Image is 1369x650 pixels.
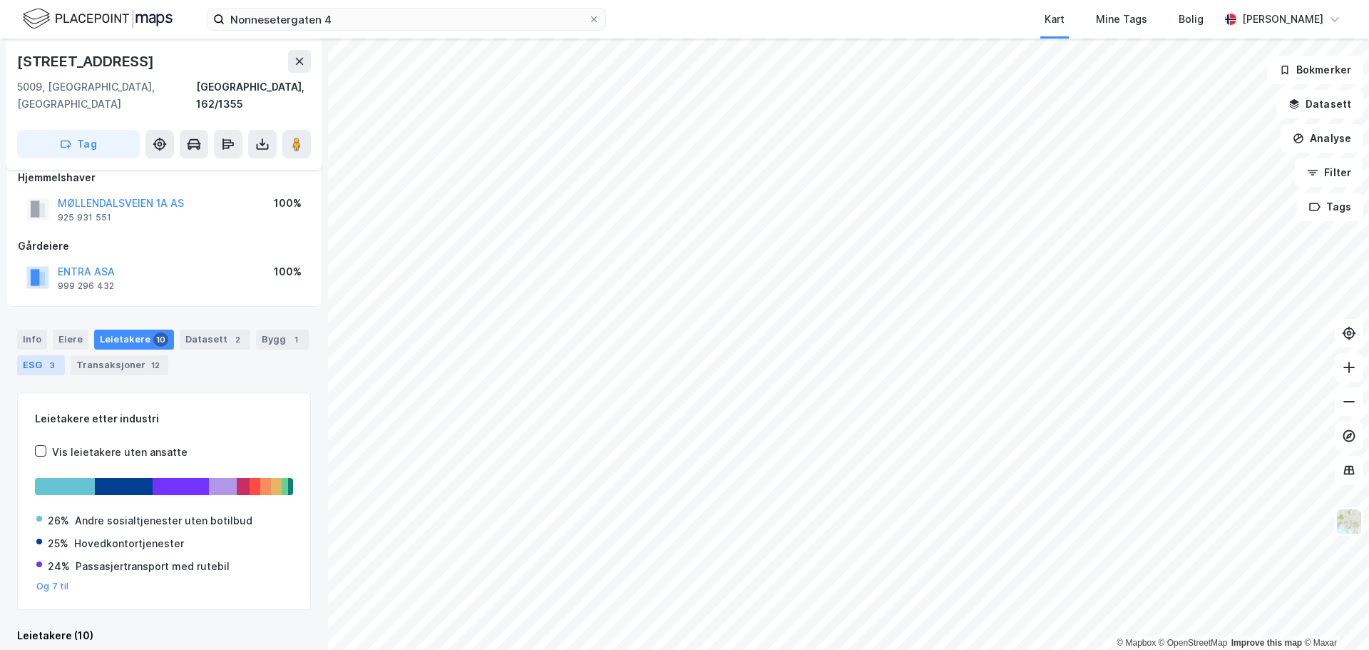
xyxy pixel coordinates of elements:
div: 999 296 432 [58,280,114,292]
button: Datasett [1276,90,1363,118]
div: Eiere [53,330,88,350]
div: 12 [148,358,163,372]
div: Transaksjoner [71,355,168,375]
div: Datasett [180,330,250,350]
input: Søk på adresse, matrikkel, gårdeiere, leietakere eller personer [225,9,588,30]
div: 100% [274,195,302,212]
div: Kontrollprogram for chat [1298,582,1369,650]
div: 26% [48,512,69,529]
button: Og 7 til [36,581,69,592]
div: 3 [45,358,59,372]
div: [GEOGRAPHIC_DATA], 162/1355 [196,78,311,113]
div: [STREET_ADDRESS] [17,50,157,73]
div: Leietakere etter industri [35,410,293,427]
button: Bokmerker [1267,56,1363,84]
div: 1 [289,332,303,347]
div: Leietakere (10) [17,627,311,644]
div: Mine Tags [1096,11,1147,28]
div: Hovedkontortjenester [74,535,184,552]
div: ESG [17,355,65,375]
button: Tag [17,130,140,158]
button: Tags [1297,193,1363,221]
div: Leietakere [94,330,174,350]
div: Gårdeiere [18,238,310,255]
iframe: Chat Widget [1298,582,1369,650]
div: 2 [230,332,245,347]
div: 100% [274,263,302,280]
div: 10 [153,332,168,347]
img: logo.f888ab2527a4732fd821a326f86c7f29.svg [23,6,173,31]
a: Improve this map [1231,638,1302,648]
button: Analyse [1281,124,1363,153]
a: OpenStreetMap [1159,638,1228,648]
div: Vis leietakere uten ansatte [52,444,188,461]
div: 24% [48,558,70,575]
div: 925 931 551 [58,212,111,223]
div: Info [17,330,47,350]
div: Andre sosialtjenester uten botilbud [75,512,252,529]
div: Kart [1045,11,1065,28]
img: Z [1335,508,1363,535]
a: Mapbox [1117,638,1156,648]
div: 5009, [GEOGRAPHIC_DATA], [GEOGRAPHIC_DATA] [17,78,196,113]
div: Passasjertransport med rutebil [76,558,230,575]
div: [PERSON_NAME] [1242,11,1323,28]
button: Filter [1295,158,1363,187]
div: Bygg [256,330,309,350]
div: Bolig [1179,11,1204,28]
div: 25% [48,535,68,552]
div: Hjemmelshaver [18,169,310,186]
